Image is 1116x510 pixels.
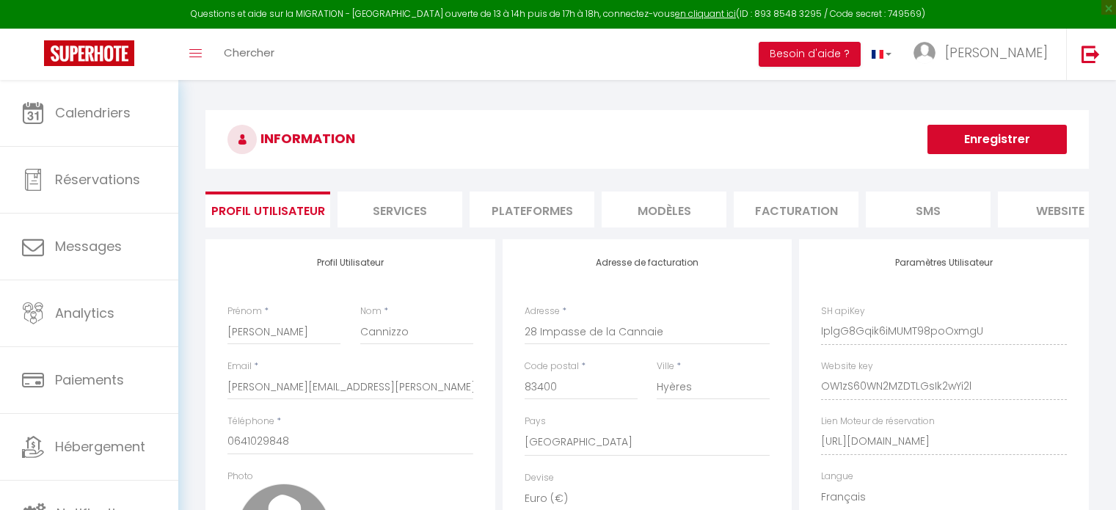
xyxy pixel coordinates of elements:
a: Chercher [213,29,285,80]
label: Devise [525,471,554,485]
iframe: LiveChat chat widget [1054,448,1116,510]
li: Profil Utilisateur [205,192,330,227]
a: ... [PERSON_NAME] [902,29,1066,80]
span: Analytics [55,304,114,322]
li: Services [338,192,462,227]
li: Plateformes [470,192,594,227]
span: Chercher [224,45,274,60]
label: Téléphone [227,415,274,429]
label: Prénom [227,305,262,318]
h3: INFORMATION [205,110,1089,169]
li: SMS [866,192,991,227]
label: Email [227,360,252,374]
li: MODÈLES [602,192,726,227]
label: SH apiKey [821,305,865,318]
h4: Profil Utilisateur [227,258,473,268]
label: Code postal [525,360,579,374]
span: Messages [55,237,122,255]
span: Hébergement [55,437,145,456]
button: Besoin d'aide ? [759,42,861,67]
h4: Adresse de facturation [525,258,770,268]
label: Website key [821,360,873,374]
span: Réservations [55,170,140,189]
label: Photo [227,470,253,484]
h4: Paramètres Utilisateur [821,258,1067,268]
label: Lien Moteur de réservation [821,415,935,429]
span: [PERSON_NAME] [945,43,1048,62]
a: en cliquant ici [675,7,736,20]
label: Ville [657,360,674,374]
label: Langue [821,470,853,484]
img: ... [913,42,936,64]
img: logout [1082,45,1100,63]
img: Super Booking [44,40,134,66]
span: Paiements [55,371,124,389]
li: Facturation [734,192,858,227]
span: Calendriers [55,103,131,122]
label: Nom [360,305,382,318]
label: Pays [525,415,546,429]
label: Adresse [525,305,560,318]
button: Enregistrer [927,125,1067,154]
